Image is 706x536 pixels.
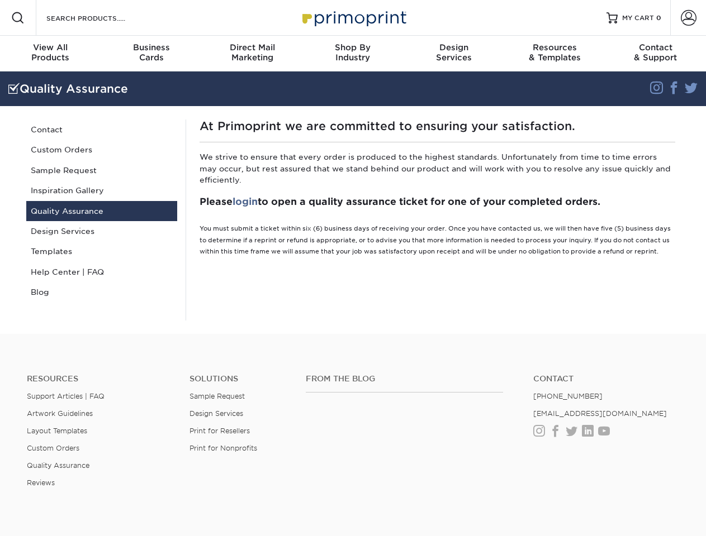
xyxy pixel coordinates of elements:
[306,374,503,384] h4: From the Blog
[101,36,201,71] a: BusinessCards
[200,225,671,255] small: You must submit a ticket within six (6) business days of receiving your order. Once you have cont...
[504,36,605,71] a: Resources& Templates
[200,151,675,185] p: We strive to ensure that every order is produced to the highest standards. Unfortunately from tim...
[605,42,706,52] span: Contact
[202,42,302,63] div: Marketing
[189,409,243,418] a: Design Services
[26,282,177,302] a: Blog
[404,42,504,63] div: Services
[302,42,403,52] span: Shop By
[202,42,302,52] span: Direct Mail
[26,221,177,241] a: Design Services
[200,119,675,133] h1: At Primoprint we are committed to ensuring your satisfaction.
[189,392,245,400] a: Sample Request
[26,140,177,160] a: Custom Orders
[101,42,201,63] div: Cards
[533,374,679,384] a: Contact
[27,374,173,384] h4: Resources
[27,392,105,400] a: Support Articles | FAQ
[233,196,258,207] a: login
[302,36,403,71] a: Shop ByIndustry
[504,42,605,63] div: & Templates
[45,11,154,25] input: SEARCH PRODUCTS.....
[26,201,177,221] a: Quality Assurance
[533,409,667,418] a: [EMAIL_ADDRESS][DOMAIN_NAME]
[26,119,177,140] a: Contact
[101,42,201,52] span: Business
[26,160,177,180] a: Sample Request
[404,36,504,71] a: DesignServices
[27,444,79,452] a: Custom Orders
[605,42,706,63] div: & Support
[605,36,706,71] a: Contact& Support
[202,36,302,71] a: Direct MailMarketing
[189,444,257,452] a: Print for Nonprofits
[26,180,177,200] a: Inspiration Gallery
[27,478,55,487] a: Reviews
[200,196,600,207] strong: Please to open a quality assurance ticket for one of your completed orders.
[656,14,661,22] span: 0
[302,42,403,63] div: Industry
[26,241,177,261] a: Templates
[27,461,89,470] a: Quality Assurance
[622,13,654,23] span: MY CART
[404,42,504,52] span: Design
[27,409,93,418] a: Artwork Guidelines
[189,427,250,435] a: Print for Resellers
[533,392,603,400] a: [PHONE_NUMBER]
[297,6,409,30] img: Primoprint
[504,42,605,52] span: Resources
[189,374,289,384] h4: Solutions
[27,427,87,435] a: Layout Templates
[26,262,177,282] a: Help Center | FAQ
